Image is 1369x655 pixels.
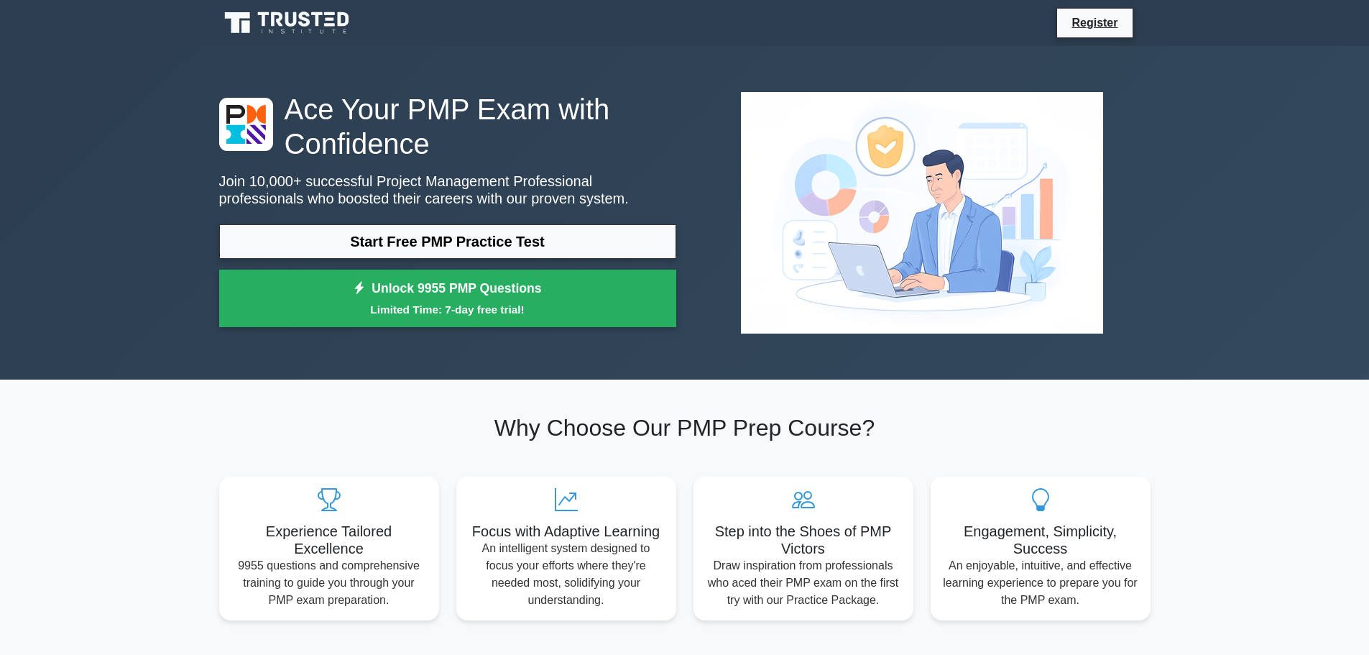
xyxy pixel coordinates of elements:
p: Join 10,000+ successful Project Management Professional professionals who boosted their careers w... [219,173,676,207]
p: Draw inspiration from professionals who aced their PMP exam on the first try with our Practice Pa... [705,557,902,609]
h1: Ace Your PMP Exam with Confidence [219,92,676,161]
h5: Focus with Adaptive Learning [468,523,665,540]
p: 9955 questions and comprehensive training to guide you through your PMP exam preparation. [231,557,428,609]
a: Register [1063,14,1126,32]
p: An enjoyable, intuitive, and effective learning experience to prepare you for the PMP exam. [942,557,1139,609]
img: Project Management Professional Preview [729,81,1115,345]
h2: Why Choose Our PMP Prep Course? [219,414,1151,441]
a: Unlock 9955 PMP QuestionsLimited Time: 7-day free trial! [219,270,676,327]
a: Start Free PMP Practice Test [219,224,676,259]
h5: Step into the Shoes of PMP Victors [705,523,902,557]
h5: Experience Tailored Excellence [231,523,428,557]
p: An intelligent system designed to focus your efforts where they're needed most, solidifying your ... [468,540,665,609]
h5: Engagement, Simplicity, Success [942,523,1139,557]
small: Limited Time: 7-day free trial! [237,301,658,318]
